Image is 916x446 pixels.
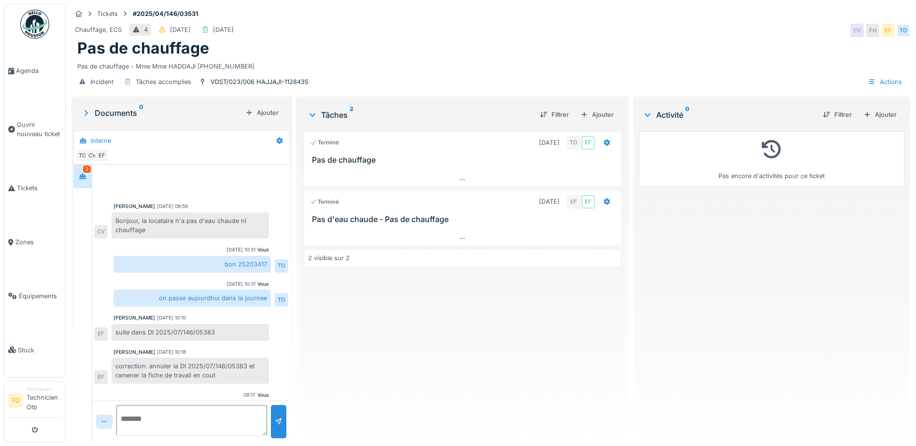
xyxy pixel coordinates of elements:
[8,386,61,418] a: TO TechnicienTechnicien Otb
[17,120,61,139] span: Ouvrir nouveau ticket
[113,314,155,321] div: [PERSON_NAME]
[94,327,108,341] div: EF
[310,139,339,147] div: Terminé
[864,75,906,89] div: Actions
[257,280,269,288] div: Vous
[310,198,339,206] div: Terminé
[20,10,49,39] img: Badge_color-CXgf-gQk.svg
[257,246,269,253] div: Vous
[243,391,255,399] div: 09:17
[144,25,148,34] div: 4
[27,386,61,393] div: Technicien
[567,195,580,209] div: EF
[645,136,898,181] div: Pas encore d'activités pour ce ticket
[577,108,618,121] div: Ajouter
[85,149,99,162] div: CV
[275,259,288,273] div: TO
[850,24,864,37] div: CV
[94,370,108,384] div: EF
[112,358,269,384] div: correction: annuler la DI 2025/07/146/05383 et ramener la fiche de travail en cout
[113,348,155,356] div: [PERSON_NAME]
[312,155,617,165] h3: Pas de chauffage
[539,197,560,206] div: [DATE]
[226,280,255,288] div: [DATE] 10:31
[170,25,191,34] div: [DATE]
[81,107,241,119] div: Documents
[91,136,111,145] div: Interne
[17,183,61,193] span: Tickets
[75,25,122,34] div: Chauffage, ECS
[136,77,191,86] div: Tâches accomplies
[4,215,65,269] a: Zones
[4,98,65,161] a: Ouvrir nouveau ticket
[4,44,65,98] a: Agenda
[76,149,89,162] div: TO
[4,161,65,215] a: Tickets
[77,58,904,71] div: Pas de chauffage - Mme Mme HADDAJI [PHONE_NUMBER]
[213,25,234,34] div: [DATE]
[97,9,118,18] div: Tickets
[27,386,61,416] li: Technicien Otb
[643,109,815,121] div: Activité
[157,348,186,356] div: [DATE] 10:18
[90,77,113,86] div: Incident
[94,225,108,238] div: CV
[536,108,573,121] div: Filtrer
[257,391,269,399] div: Vous
[275,293,288,307] div: TO
[83,166,91,173] div: 3
[881,24,895,37] div: EF
[211,77,309,86] div: VDST/023/006 HAJJAJI-1128435
[241,106,282,119] div: Ajouter
[308,109,532,121] div: Tâches
[112,324,269,341] div: suite dans DI 2025/07/146/05383
[350,109,353,121] sup: 2
[539,138,560,147] div: [DATE]
[4,269,65,323] a: Équipements
[15,237,61,247] span: Zones
[19,292,61,301] span: Équipements
[113,256,271,273] div: bon 25203417
[308,253,350,263] div: 2 visible sur 2
[139,107,143,119] sup: 0
[312,215,617,224] h3: Pas d'eau chaude - Pas de chauffage
[226,246,255,253] div: [DATE] 10:31
[129,9,202,18] strong: #2025/04/146/03531
[157,203,188,210] div: [DATE] 09:56
[581,195,595,209] div: EF
[860,108,901,121] div: Ajouter
[113,203,155,210] div: [PERSON_NAME]
[581,136,595,150] div: EF
[567,136,580,150] div: TO
[113,290,271,307] div: on passe aujourdhui dans la journee
[77,39,209,57] h1: Pas de chauffage
[157,314,186,321] div: [DATE] 10:10
[897,24,910,37] div: TO
[819,108,856,121] div: Filtrer
[866,24,879,37] div: FH
[95,149,109,162] div: EF
[16,66,61,75] span: Agenda
[685,109,690,121] sup: 0
[18,346,61,355] span: Stock
[112,212,269,238] div: Bonjour, la locataire n'a pas d'eau chaude ni chauffage
[8,393,23,408] li: TO
[4,323,65,377] a: Stock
